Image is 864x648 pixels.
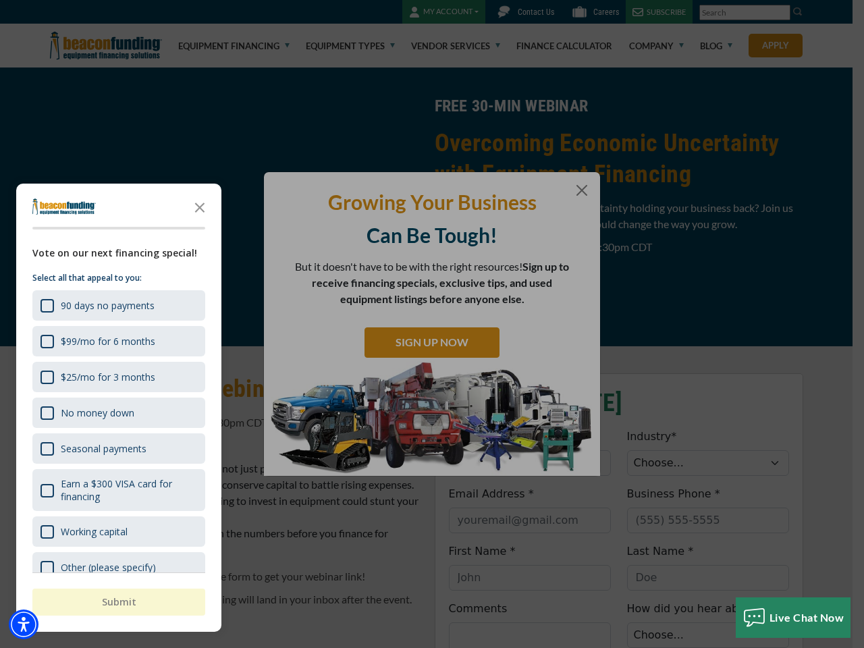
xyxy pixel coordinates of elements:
button: Close the survey [186,193,213,220]
div: Earn a $300 VISA card for financing [32,469,205,511]
button: Submit [32,589,205,616]
div: $99/mo for 6 months [61,335,155,348]
img: Company logo [32,198,96,215]
div: Seasonal payments [61,442,146,455]
div: No money down [61,406,134,419]
p: Select all that appeal to you: [32,271,205,285]
div: $25/mo for 3 months [32,362,205,392]
div: $25/mo for 3 months [61,371,155,383]
div: 90 days no payments [32,290,205,321]
div: Vote on our next financing special! [32,246,205,261]
div: Survey [16,184,221,632]
div: Seasonal payments [32,433,205,464]
div: 90 days no payments [61,299,155,312]
div: $99/mo for 6 months [32,326,205,356]
div: Earn a $300 VISA card for financing [61,477,197,503]
div: Other (please specify) [61,561,156,574]
div: Other (please specify) [32,552,205,583]
div: Accessibility Menu [9,610,38,639]
span: Live Chat Now [769,611,844,624]
div: Working capital [32,516,205,547]
div: No money down [32,398,205,428]
button: Live Chat Now [736,597,851,638]
div: Working capital [61,525,128,538]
